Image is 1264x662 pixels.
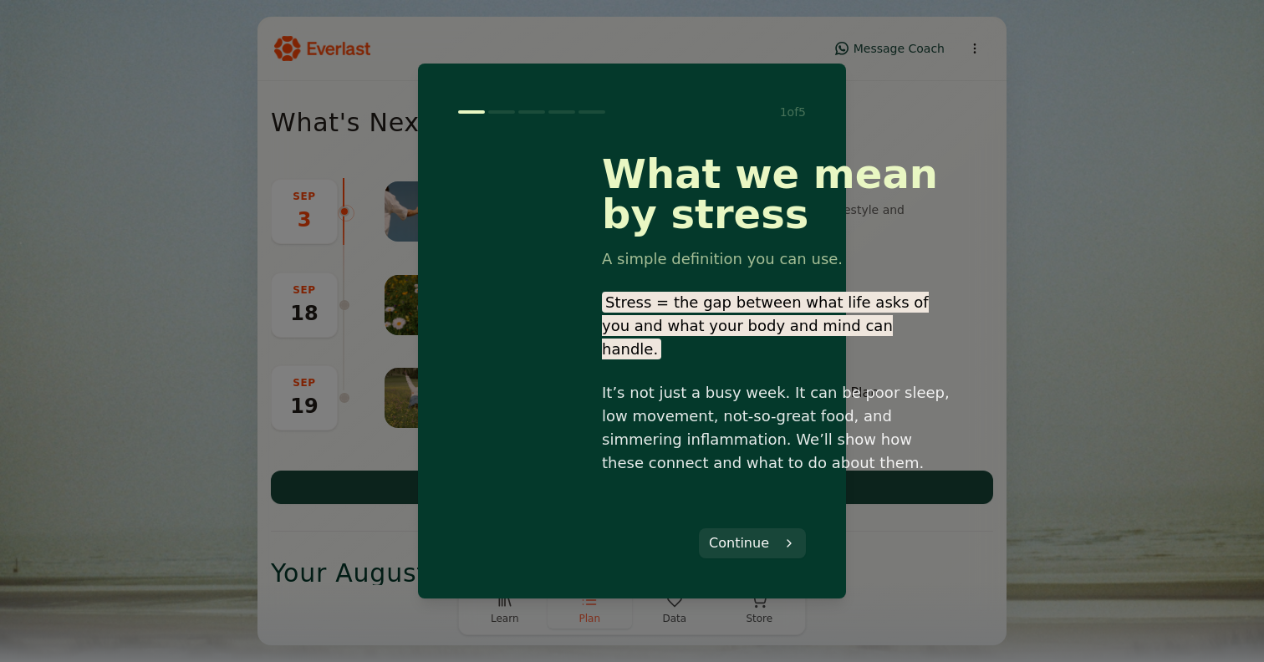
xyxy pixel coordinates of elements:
button: Continue [699,528,806,558]
p: A simple definition you can use. [602,247,950,271]
div: 1 of 5 [780,104,806,120]
mark: Stress = the gap between what life asks of you and what your body and mind can handle. [602,292,929,359]
p: It’s not just a busy week. It can be poor sleep, low movement, not-so-great food, and simmering i... [602,381,950,475]
h1: What we mean by stress [602,154,950,234]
